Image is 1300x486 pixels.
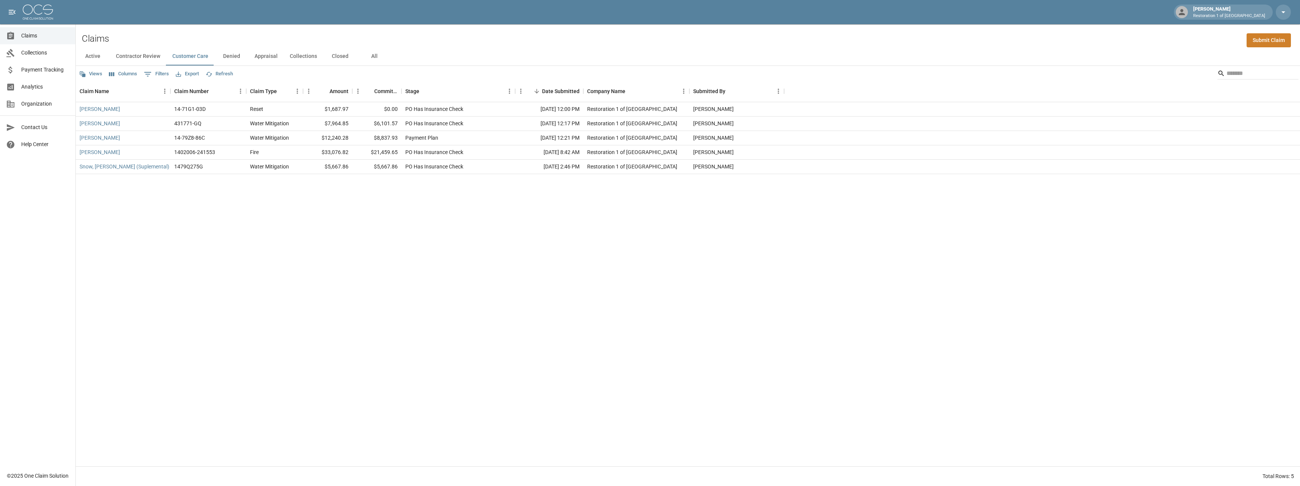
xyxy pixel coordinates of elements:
div: Fire [250,148,259,156]
div: Company Name [583,81,689,102]
span: Payment Tracking [21,66,69,74]
div: Claim Type [250,81,277,102]
div: dynamic tabs [76,47,1300,65]
div: Stage [402,81,515,102]
div: Amanda Murry [693,120,734,127]
h2: Claims [82,33,109,44]
button: Menu [292,86,303,97]
div: 14-71G1-03D [174,105,206,113]
button: Denied [214,47,248,65]
span: Collections [21,49,69,57]
div: [PERSON_NAME] [1190,5,1268,19]
button: Sort [419,86,430,97]
div: PO Has Insurance Check [405,120,463,127]
button: open drawer [5,5,20,20]
div: $5,667.86 [352,160,402,174]
button: Sort [725,86,736,97]
div: Restoration 1 of Evansville [587,163,677,170]
div: Company Name [587,81,625,102]
button: Menu [678,86,689,97]
div: Amount [330,81,348,102]
div: PO Has Insurance Check [405,148,463,156]
button: Export [174,68,201,80]
div: $12,240.28 [303,131,352,145]
button: Menu [235,86,246,97]
div: Restoration 1 of Evansville [587,148,677,156]
div: Claim Name [80,81,109,102]
img: ocs-logo-white-transparent.png [23,5,53,20]
button: Customer Care [166,47,214,65]
button: Sort [277,86,287,97]
div: Claim Type [246,81,303,102]
button: Collections [284,47,323,65]
div: Committed Amount [374,81,398,102]
button: Menu [159,86,170,97]
div: [DATE] 12:17 PM [515,117,583,131]
button: Sort [531,86,542,97]
div: [DATE] 12:21 PM [515,131,583,145]
div: © 2025 One Claim Solution [7,472,69,480]
div: $33,076.82 [303,145,352,160]
div: Date Submitted [542,81,580,102]
button: Sort [625,86,636,97]
div: Payment Plan [405,134,438,142]
button: All [357,47,391,65]
button: Refresh [204,68,235,80]
button: Select columns [107,68,139,80]
button: Show filters [142,68,171,80]
button: Menu [352,86,364,97]
button: Contractor Review [110,47,166,65]
div: Submitted By [693,81,725,102]
div: $0.00 [352,102,402,117]
button: Menu [504,86,515,97]
a: [PERSON_NAME] [80,148,120,156]
button: Sort [109,86,120,97]
a: Snow, [PERSON_NAME] (Suplemental) [80,163,169,170]
p: Restoration 1 of [GEOGRAPHIC_DATA] [1193,13,1265,19]
div: Submitted By [689,81,784,102]
button: Active [76,47,110,65]
div: 1479Q275G [174,163,203,170]
div: PO Has Insurance Check [405,163,463,170]
a: Submit Claim [1247,33,1291,47]
div: Committed Amount [352,81,402,102]
div: [DATE] 12:00 PM [515,102,583,117]
button: Menu [515,86,527,97]
div: Claim Name [76,81,170,102]
div: Water Mitigation [250,163,289,170]
div: Restoration 1 of Evansville [587,105,677,113]
div: Restoration 1 of Evansville [587,120,677,127]
button: Sort [319,86,330,97]
button: Closed [323,47,357,65]
div: $8,837.93 [352,131,402,145]
button: Appraisal [248,47,284,65]
div: Amount [303,81,352,102]
span: Organization [21,100,69,108]
div: 431771-GQ [174,120,202,127]
div: Total Rows: 5 [1262,472,1294,480]
div: Amanda Murry [693,148,734,156]
a: [PERSON_NAME] [80,105,120,113]
button: Menu [773,86,784,97]
div: Stage [405,81,419,102]
div: Water Mitigation [250,120,289,127]
div: Restoration 1 of Evansville [587,134,677,142]
span: Contact Us [21,123,69,131]
span: Help Center [21,140,69,148]
div: $6,101.57 [352,117,402,131]
a: [PERSON_NAME] [80,134,120,142]
div: PO Has Insurance Check [405,105,463,113]
div: Water Mitigation [250,134,289,142]
div: $21,459.65 [352,145,402,160]
div: Amanda Murry [693,105,734,113]
div: $5,667.86 [303,160,352,174]
div: [DATE] 2:46 PM [515,160,583,174]
button: Menu [303,86,314,97]
div: [DATE] 8:42 AM [515,145,583,160]
button: Views [77,68,104,80]
div: Claim Number [174,81,209,102]
button: Sort [209,86,219,97]
div: $7,964.85 [303,117,352,131]
div: Date Submitted [515,81,583,102]
div: Amanda Murry [693,163,734,170]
